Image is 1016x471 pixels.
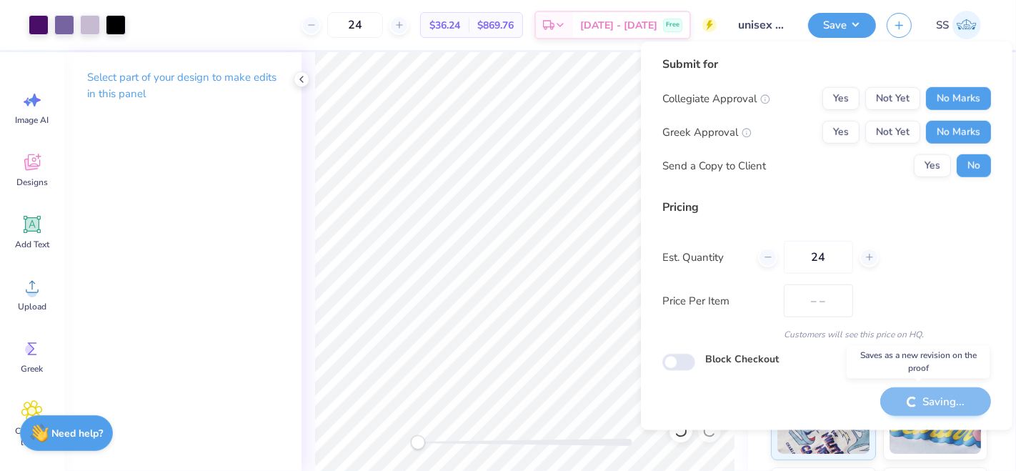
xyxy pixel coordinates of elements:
[662,249,747,266] label: Est. Quantity
[847,345,990,378] div: Saves as a new revision on the proof
[16,177,48,188] span: Designs
[822,87,860,110] button: Yes
[808,13,876,38] button: Save
[662,158,766,174] div: Send a Copy to Client
[936,17,949,34] span: SS
[666,20,679,30] span: Free
[15,239,49,250] span: Add Text
[580,18,657,33] span: [DATE] - [DATE]
[952,11,981,39] img: Shashank S Sharma
[705,352,779,367] label: Block Checkout
[865,87,920,110] button: Not Yet
[18,301,46,312] span: Upload
[411,435,425,450] div: Accessibility label
[662,293,773,309] label: Price Per Item
[52,427,104,440] strong: Need help?
[662,56,991,73] div: Submit for
[662,124,752,141] div: Greek Approval
[784,241,853,274] input: – –
[87,69,279,102] p: Select part of your design to make edits in this panel
[662,199,991,216] div: Pricing
[926,121,991,144] button: No Marks
[926,87,991,110] button: No Marks
[930,11,987,39] a: SS
[16,114,49,126] span: Image AI
[327,12,383,38] input: – –
[21,363,44,375] span: Greek
[429,18,460,33] span: $36.24
[662,328,991,341] div: Customers will see this price on HQ.
[9,425,56,448] span: Clipart & logos
[727,11,797,39] input: Untitled Design
[822,121,860,144] button: Yes
[865,121,920,144] button: Not Yet
[662,91,770,107] div: Collegiate Approval
[477,18,514,33] span: $869.76
[957,154,991,177] button: No
[914,154,951,177] button: Yes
